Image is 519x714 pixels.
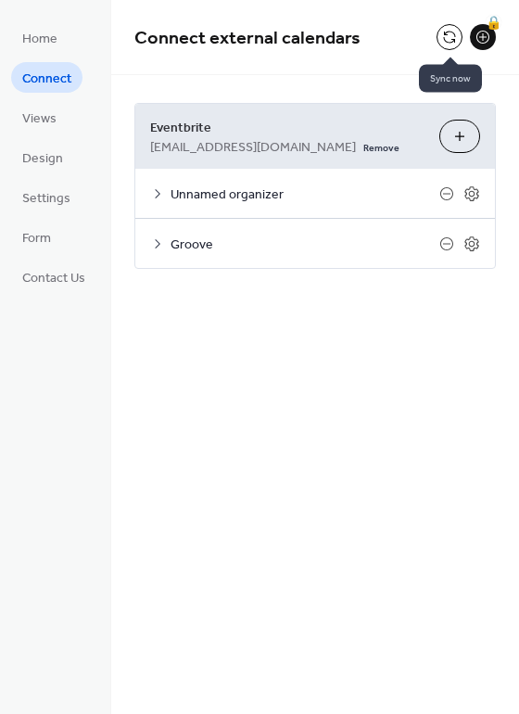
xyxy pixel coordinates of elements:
span: Connect [22,70,71,89]
a: Connect [11,62,82,93]
span: Unnamed organizer [171,185,439,205]
a: Design [11,142,74,172]
a: Views [11,102,68,133]
span: Design [22,149,63,169]
a: Settings [11,182,82,212]
span: Eventbrite [150,119,424,138]
span: Views [22,109,57,129]
span: Form [22,229,51,249]
span: Home [22,30,57,49]
a: Form [11,222,62,252]
span: Settings [22,189,70,209]
span: Groove [171,236,439,255]
a: Contact Us [11,261,96,292]
span: Sync now [419,65,482,93]
span: Connect external calendars [134,20,361,57]
span: Contact Us [22,269,85,288]
span: [EMAIL_ADDRESS][DOMAIN_NAME] [150,138,356,158]
a: Home [11,22,69,53]
span: Remove [363,142,399,155]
